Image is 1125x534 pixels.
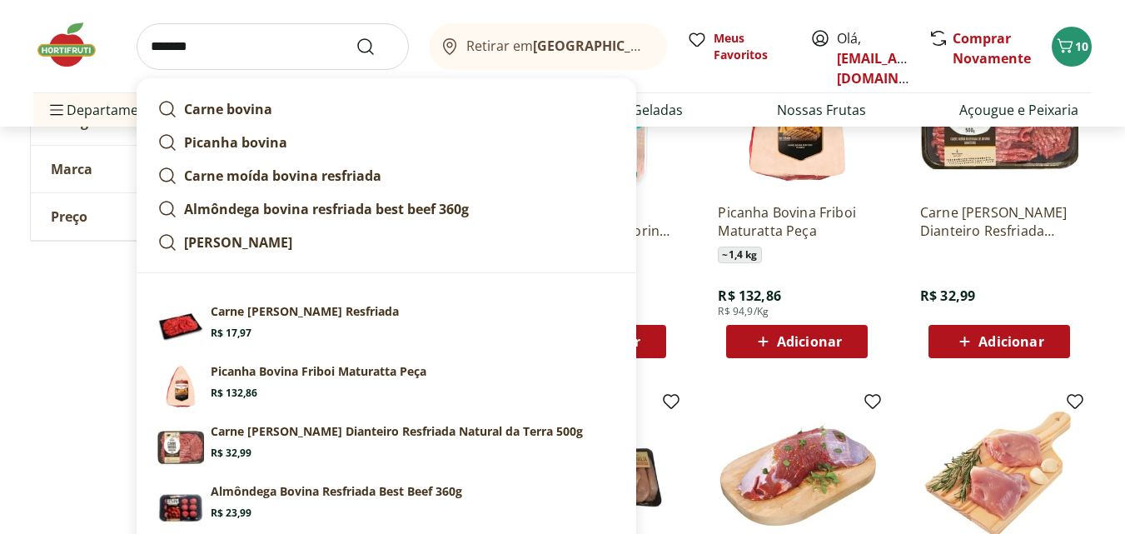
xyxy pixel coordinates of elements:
[184,133,287,152] strong: Picanha bovina
[920,287,975,305] span: R$ 32,99
[920,203,1078,240] a: Carne [PERSON_NAME] Dianteiro Resfriada Natural da Terra 500g
[47,90,167,130] span: Departamentos
[718,305,769,318] span: R$ 94,9/Kg
[151,297,622,357] a: Carne Moída Bovina ResfriadaCarne [PERSON_NAME] ResfriadaR$ 17,97
[184,100,272,118] strong: Carne bovina
[211,363,426,380] p: Picanha Bovina Friboi Maturatta Peça
[31,146,281,192] button: Marca
[1052,27,1092,67] button: Carrinho
[184,200,469,218] strong: Almôndega bovina resfriada best beef 360g
[714,30,790,63] span: Meus Favoritos
[157,303,204,350] img: Carne Moída Bovina Resfriada
[211,483,462,500] p: Almôndega Bovina Resfriada Best Beef 360g
[211,507,251,520] span: R$ 23,99
[726,325,868,358] button: Adicionar
[151,226,622,259] a: [PERSON_NAME]
[211,447,251,460] span: R$ 32,99
[151,126,622,159] a: Picanha bovina
[51,208,87,225] span: Preço
[718,203,876,240] a: Picanha Bovina Friboi Maturatta Peça
[211,387,257,400] span: R$ 132,86
[211,327,251,340] span: R$ 17,97
[466,38,650,53] span: Retirar em
[151,159,622,192] a: Carne moída bovina resfriada
[837,28,911,88] span: Olá,
[959,100,1078,120] a: Açougue e Peixaria
[533,37,814,55] b: [GEOGRAPHIC_DATA]/[GEOGRAPHIC_DATA]
[51,161,92,177] span: Marca
[429,23,667,70] button: Retirar em[GEOGRAPHIC_DATA]/[GEOGRAPHIC_DATA]
[151,357,622,417] a: Picanha Bovina Friboi Maturatta PeçaR$ 132,86
[978,335,1043,348] span: Adicionar
[137,23,409,70] input: search
[928,325,1070,358] button: Adicionar
[31,193,281,240] button: Preço
[777,335,842,348] span: Adicionar
[211,423,583,440] p: Carne [PERSON_NAME] Dianteiro Resfriada Natural da Terra 500g
[837,49,953,87] a: [EMAIL_ADDRESS][DOMAIN_NAME]
[33,20,117,70] img: Hortifruti
[1075,38,1088,54] span: 10
[687,30,790,63] a: Meus Favoritos
[718,247,761,263] span: ~ 1,4 kg
[151,192,622,226] a: Almôndega bovina resfriada best beef 360g
[184,167,381,185] strong: Carne moída bovina resfriada
[718,287,780,305] span: R$ 132,86
[777,100,866,120] a: Nossas Frutas
[953,29,1031,67] a: Comprar Novamente
[184,233,292,252] strong: [PERSON_NAME]
[151,92,622,126] a: Carne bovina
[47,90,67,130] button: Menu
[151,417,622,477] a: Carne Moída Bovina Dianteiro Resfriada Natural da Terra 500gCarne [PERSON_NAME] Dianteiro Resfria...
[211,303,399,320] p: Carne [PERSON_NAME] Resfriada
[356,37,396,57] button: Submit Search
[157,483,204,530] img: Almôndega Bovina Resfriada Best Beef 360g
[157,423,204,470] img: Carne Moída Bovina Dianteiro Resfriada Natural da Terra 500g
